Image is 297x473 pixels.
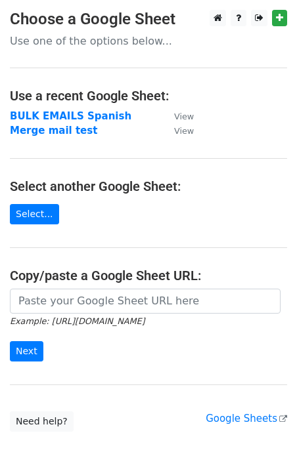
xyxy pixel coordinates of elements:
[10,316,145,326] small: Example: [URL][DOMAIN_NAME]
[231,410,297,473] iframe: Chat Widget
[161,110,194,122] a: View
[10,178,287,194] h4: Select another Google Sheet:
[174,126,194,136] small: View
[10,10,287,29] h3: Choose a Google Sheet
[10,411,74,432] a: Need help?
[10,125,97,136] a: Merge mail test
[206,413,287,424] a: Google Sheets
[174,112,194,121] small: View
[10,88,287,104] h4: Use a recent Google Sheet:
[10,289,281,314] input: Paste your Google Sheet URL here
[10,204,59,224] a: Select...
[10,341,43,361] input: Next
[10,34,287,48] p: Use one of the options below...
[161,125,194,136] a: View
[10,268,287,283] h4: Copy/paste a Google Sheet URL:
[10,110,131,122] a: BULK EMAILS Spanish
